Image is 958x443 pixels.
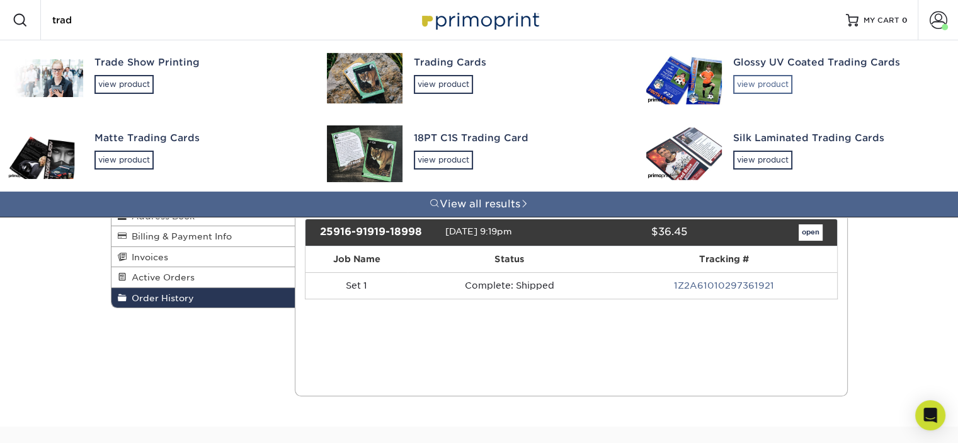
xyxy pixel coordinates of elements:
[127,252,168,262] span: Invoices
[127,211,195,221] span: Address Book
[408,272,612,299] td: Complete: Shipped
[864,15,899,26] span: MY CART
[445,226,512,236] span: [DATE] 9:19pm
[733,131,943,146] div: Silk Laminated Trading Cards
[414,151,473,170] div: view product
[94,75,154,94] div: view product
[733,55,943,70] div: Glossy UV Coated Trading Cards
[799,224,823,241] a: open
[414,75,473,94] div: view product
[915,400,945,430] div: Open Intercom Messenger
[94,55,304,70] div: Trade Show Printing
[319,40,639,116] a: Trading Cardsview product
[111,267,295,287] a: Active Orders
[127,231,232,241] span: Billing & Payment Info
[639,116,958,192] a: Silk Laminated Trading Cardsview product
[305,272,408,299] td: Set 1
[127,272,195,282] span: Active Orders
[319,116,639,192] a: 18PT C1S Trading Cardview product
[562,224,697,241] div: $36.45
[94,131,304,146] div: Matte Trading Cards
[94,151,154,170] div: view product
[646,127,722,180] img: Silk Laminated Trading Cards
[639,40,958,116] a: Glossy UV Coated Trading Cardsview product
[733,75,792,94] div: view product
[408,246,612,272] th: Status
[327,53,402,103] img: Trading Cards
[51,13,174,28] input: SEARCH PRODUCTS.....
[111,226,295,246] a: Billing & Payment Info
[327,125,402,182] img: 18PT C1S Trading Card
[305,246,408,272] th: Job Name
[414,131,624,146] div: 18PT C1S Trading Card
[8,129,83,179] img: Matte Trading Cards
[8,59,83,97] img: Trade Show Printing
[733,151,792,170] div: view product
[902,16,908,25] span: 0
[111,288,295,308] a: Order History
[646,52,722,104] img: Glossy UV Coated Trading Cards
[414,55,624,70] div: Trading Cards
[612,246,837,272] th: Tracking #
[111,247,295,267] a: Invoices
[127,293,194,303] span: Order History
[416,6,542,33] img: Primoprint
[674,280,774,291] a: 1Z2A61010297361921
[311,224,445,241] div: 25916-91919-18998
